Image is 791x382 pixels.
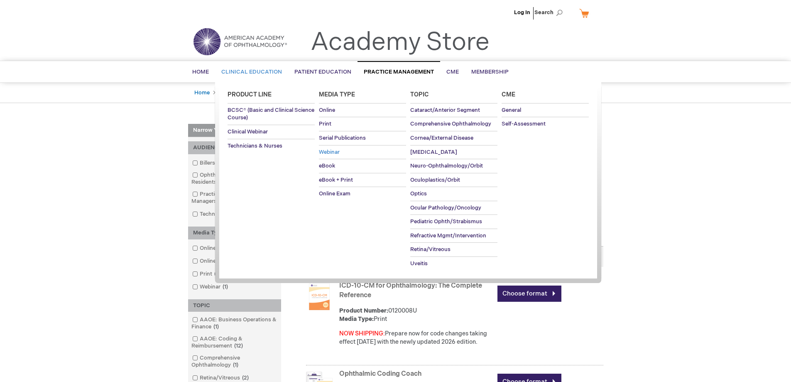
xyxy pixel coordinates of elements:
[220,283,230,290] span: 1
[502,121,546,127] span: Self-Assessment
[410,232,486,239] span: Refractive Mgmt/Intervention
[190,244,228,252] a: Online3
[190,335,279,350] a: AAOE: Coding & Reimbursement12
[188,227,281,239] div: Media Type
[190,316,279,331] a: AAOE: Business Operations & Finance1
[190,257,243,265] a: Online Exam2
[319,135,366,141] span: Serial Publications
[192,69,209,75] span: Home
[319,107,335,113] span: Online
[339,330,493,346] div: Prepare now for code changes taking effect [DATE] with the newly updated 2026 edition.
[497,286,561,302] a: Choose format
[410,135,473,141] span: Cornea/External Disease
[231,362,240,368] span: 1
[319,121,331,127] span: Print
[211,323,221,330] span: 1
[311,27,490,57] a: Academy Store
[194,89,210,96] a: Home
[319,177,353,183] span: eBook + Print
[228,143,282,149] span: Technicians & Nurses
[188,141,281,154] div: AUDIENCE
[190,210,265,218] a: Technicians & Nurses1
[190,190,279,205] a: Practice Administrators & Managers11
[410,190,427,197] span: Optics
[319,163,335,169] span: eBook
[514,9,530,16] a: Log In
[188,124,281,137] strong: Narrow Your Choices
[319,149,340,155] span: Webinar
[339,307,493,323] div: 0120008U Print
[410,163,483,169] span: Neuro-Ophthalmology/Orbit
[339,330,385,337] font: NOW SHIPPING:
[294,69,351,75] span: Patient Education
[364,69,434,75] span: Practice Management
[306,283,333,310] img: ICD-10-CM for Ophthalmology: The Complete Reference
[190,283,231,291] a: Webinar1
[410,260,428,267] span: Uveitis
[228,107,314,121] span: BCSC® (Basic and Clinical Science Course)
[188,299,281,312] div: TOPIC
[502,91,515,98] span: Cme
[228,128,268,135] span: Clinical Webinar
[410,177,460,183] span: Oculoplastics/Orbit
[410,107,480,113] span: Cataract/Anterior Segment
[339,370,421,378] a: Ophthalmic Coding Coach
[410,91,429,98] span: Topic
[190,159,251,167] a: Billers & Coders1
[212,271,223,277] span: 7
[410,246,451,253] span: Retina/Vitreous
[240,375,251,381] span: 2
[319,190,350,197] span: Online Exam
[319,91,355,98] span: Media Type
[228,91,272,98] span: Product Line
[410,218,482,225] span: Pediatric Ophth/Strabismus
[339,307,388,314] strong: Product Number:
[221,69,282,75] span: Clinical Education
[190,171,279,186] a: Ophthalmologists & Residents2
[502,107,521,113] span: General
[339,315,374,323] strong: Media Type:
[471,69,509,75] span: Membership
[232,343,245,349] span: 12
[410,121,491,127] span: Comprehensive Ophthalmology
[446,69,459,75] span: CME
[410,205,481,211] span: Ocular Pathology/Oncology
[190,270,224,278] a: Print7
[190,354,279,369] a: Comprehensive Ophthalmology1
[534,4,566,21] span: Search
[190,374,252,382] a: Retina/Vitreous2
[410,149,457,155] span: [MEDICAL_DATA]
